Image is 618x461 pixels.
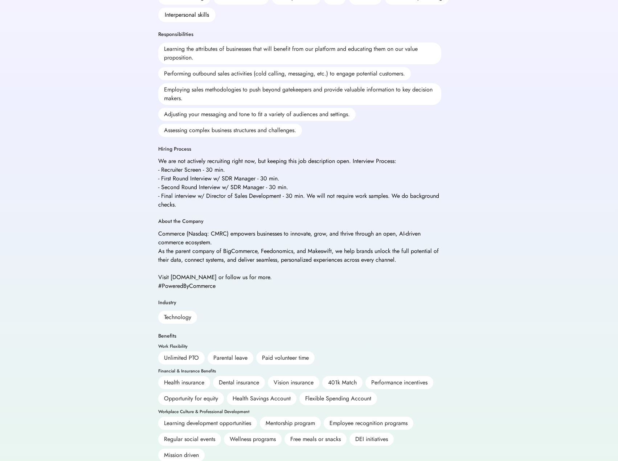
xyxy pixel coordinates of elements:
[158,42,441,64] div: Learning the attributes of businesses that will benefit from our platform and educating them on o...
[158,67,411,80] div: Performing outbound sales activities (cold calling, messaging, etc.) to engage potential customers.
[158,311,197,324] div: Technology
[324,417,413,430] div: Employee recognition programs
[158,299,176,306] div: Industry
[322,376,363,389] div: 401k Match
[158,146,191,153] div: Hiring Process
[158,108,356,121] div: Adjusting your messaging and tone to ﬁt a variety of audiences and settings.
[158,218,204,225] div: About the Company
[158,124,302,137] div: Assessing complex business structures and challenges.
[158,369,216,373] div: Financial & Insurance Benefits
[349,433,394,446] div: DEI initiatives
[158,83,441,105] div: Employing sales methodologies to push beyond gatekeepers and provide valuable information to key ...
[158,433,221,446] div: Regular social events
[158,409,249,414] div: Workplace Culture & Professional Development
[285,433,347,446] div: Free meals or snacks
[158,333,176,340] div: Benefits
[158,392,224,405] div: Opportunity for equity
[227,392,296,405] div: Health Savings Account
[158,376,210,389] div: Health insurance
[224,433,282,446] div: Wellness programs
[208,351,253,364] div: Parental leave
[158,157,441,209] div: We are not actively recruiting right now, but keeping this job description open. Interview Proces...
[365,376,433,389] div: Performance incentives
[165,11,209,19] div: Interpersonal skills
[299,392,377,405] div: Flexible Spending Account
[268,376,319,389] div: Vision insurance
[158,31,193,38] div: Responsibilities
[256,351,315,364] div: Paid volunteer time
[158,417,257,430] div: Learning development opportunities
[158,351,205,364] div: Unlimited PTO
[158,229,441,290] div: Commerce (Nasdaq: CMRC) empowers businesses to innovate, grow, and thrive through an open, AI-dri...
[213,376,265,389] div: Dental insurance
[158,344,188,348] div: Work Flexibility
[260,417,321,430] div: Mentorship program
